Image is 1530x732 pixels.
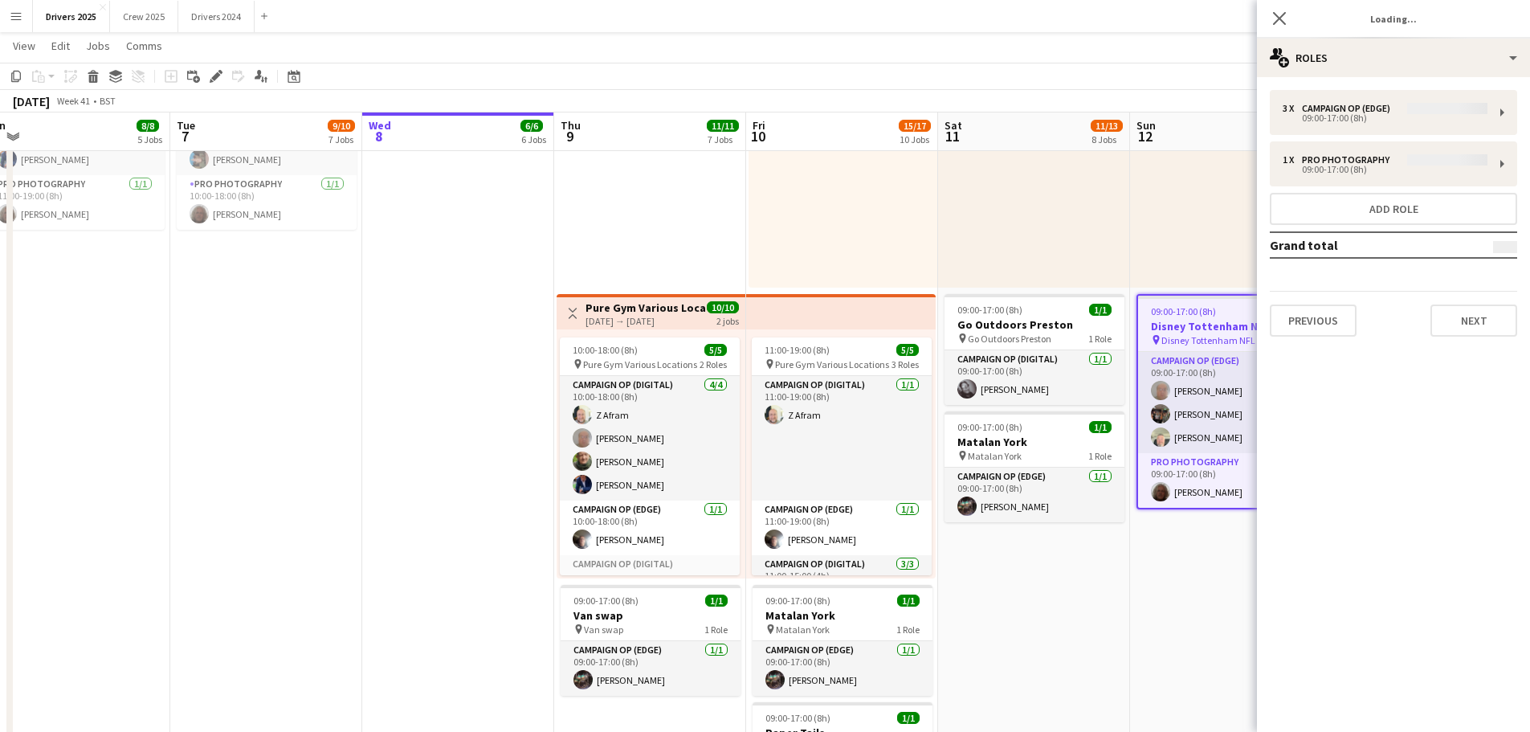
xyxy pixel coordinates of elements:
app-job-card: 11:00-19:00 (8h)5/5 Pure Gym Various Locations3 RolesCampaign Op (Digital)1/111:00-19:00 (8h)Z Af... [752,337,932,575]
button: Add role [1270,193,1517,225]
h3: Go Outdoors Preston [945,317,1124,332]
span: Sat [945,118,962,133]
a: Comms [120,35,169,56]
span: 1 Role [1088,333,1112,345]
td: Grand total [1270,232,1450,258]
span: Edit [51,39,70,53]
app-card-role: Campaign Op (Edge)1/109:00-17:00 (8h)[PERSON_NAME] [945,468,1124,522]
app-card-role: Pro Photography1/109:00-17:00 (8h)[PERSON_NAME] [1138,453,1315,508]
div: 8 Jobs [1091,133,1122,145]
a: Edit [45,35,76,56]
span: 1 Role [1088,450,1112,462]
span: Pure Gym Various Locations [583,358,697,370]
app-card-role: Campaign Op (Digital)3/311:00-15:00 (4h) [752,555,932,656]
app-card-role: Campaign Op (Digital)1/109:00-17:00 (8h)[PERSON_NAME] [945,350,1124,405]
div: 2 jobs [716,313,739,327]
button: Next [1430,305,1517,337]
app-card-role: Campaign Op (Edge)1/110:00-18:00 (8h)[PERSON_NAME] [560,501,740,555]
div: 6 Jobs [521,133,546,145]
span: 1/1 [1089,421,1112,433]
span: Thu [561,118,581,133]
span: 09:00-17:00 (8h) [765,712,830,724]
span: Van swap [584,624,623,636]
span: 5/5 [704,344,727,356]
span: Week 41 [53,95,93,107]
span: 11 [942,127,962,145]
span: 1/1 [897,712,920,724]
div: 7 Jobs [328,133,354,145]
span: 10:00-18:00 (8h) [573,344,638,356]
h3: Van swap [561,608,741,623]
span: 12 [1134,127,1156,145]
span: 5/5 [896,344,919,356]
span: Go Outdoors Preston [968,333,1051,345]
button: Drivers 2024 [178,1,255,32]
span: 11:00-19:00 (8h) [765,344,830,356]
div: 09:00-17:00 (8h)1/1Go Outdoors Preston Go Outdoors Preston1 RoleCampaign Op (Digital)1/109:00-17:... [945,294,1124,405]
div: 10 Jobs [900,133,930,145]
div: Roles [1257,39,1530,77]
app-card-role: Campaign Op (Edge)1/109:00-17:00 (8h)[PERSON_NAME] [561,641,741,696]
span: Matalan York [968,450,1022,462]
div: [DATE] [13,93,50,109]
span: 1/1 [897,595,920,607]
span: Tue [177,118,195,133]
app-card-role: Campaign Op (Edge)1/109:00-17:00 (8h)[PERSON_NAME] [753,641,932,696]
button: Drivers 2025 [33,1,110,32]
app-card-role-placeholder: Campaign Op (Digital) [560,555,740,656]
app-job-card: 10:00-18:00 (8h)5/5 Pure Gym Various Locations2 RolesCampaign Op (Digital)4/410:00-18:00 (8h)Z Af... [560,337,740,575]
span: 09:00-17:00 (8h) [765,595,830,607]
span: 10 [750,127,765,145]
div: 7 Jobs [708,133,738,145]
h3: Matalan York [945,435,1124,449]
span: Sun [1136,118,1156,133]
span: Comms [126,39,162,53]
h3: Pure Gym Various Locations [585,301,705,315]
span: 15/17 [899,120,931,132]
div: 5 Jobs [137,133,162,145]
button: Crew 2025 [110,1,178,32]
span: Disney Tottenham NFL [1161,334,1255,346]
span: Pure Gym Various Locations [775,358,889,370]
span: 09:00-17:00 (8h) [573,595,639,607]
span: 7 [174,127,195,145]
div: [DATE] → [DATE] [585,315,705,327]
span: Jobs [86,39,110,53]
app-card-role: Campaign Op (Digital)1/111:00-19:00 (8h)Z Afram [752,376,932,501]
div: BST [100,95,116,107]
span: Fri [753,118,765,133]
app-card-role: Campaign Op (Edge)1/111:00-19:00 (8h)[PERSON_NAME] [752,501,932,555]
a: View [6,35,42,56]
app-card-role: Campaign Op (Edge)3/309:00-17:00 (8h)[PERSON_NAME][PERSON_NAME][PERSON_NAME] [1138,352,1315,453]
span: 8/8 [137,120,159,132]
span: 1/1 [1089,304,1112,316]
span: 10/10 [707,301,739,313]
span: 1 Role [896,624,920,636]
span: 9 [558,127,581,145]
span: 8 [366,127,391,145]
app-job-card: 09:00-17:00 (8h)4/4Disney Tottenham NFL Disney Tottenham NFL2 RolesCampaign Op (Edge)3/309:00-17:... [1136,294,1316,509]
span: Wed [369,118,391,133]
span: 2 Roles [700,358,727,370]
app-job-card: 09:00-17:00 (8h)1/1Matalan York Matalan York1 RoleCampaign Op (Edge)1/109:00-17:00 (8h)[PERSON_NAME] [945,411,1124,522]
span: 11/13 [1091,120,1123,132]
h3: Matalan York [753,608,932,623]
span: 09:00-17:00 (8h) [957,421,1022,433]
h3: Disney Tottenham NFL [1138,319,1315,333]
h3: Loading... [1257,8,1530,29]
app-job-card: 09:00-17:00 (8h)1/1Matalan York Matalan York1 RoleCampaign Op (Edge)1/109:00-17:00 (8h)[PERSON_NAME] [753,585,932,696]
span: 6/6 [520,120,543,132]
span: 3 Roles [891,358,919,370]
span: Matalan York [776,624,830,636]
span: View [13,39,35,53]
button: Previous [1270,305,1357,337]
span: 1/1 [705,595,728,607]
span: 9/10 [328,120,355,132]
app-job-card: 09:00-17:00 (8h)1/1Van swap Van swap1 RoleCampaign Op (Edge)1/109:00-17:00 (8h)[PERSON_NAME] [561,585,741,696]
